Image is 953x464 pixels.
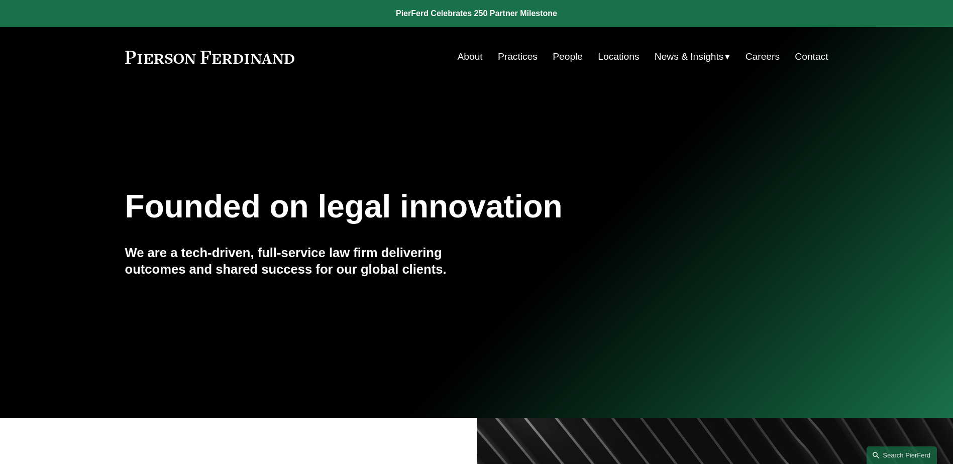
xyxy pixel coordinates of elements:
a: Contact [795,47,828,66]
a: Careers [746,47,780,66]
a: Locations [598,47,639,66]
a: Search this site [867,446,937,464]
a: Practices [498,47,538,66]
a: People [553,47,583,66]
a: folder dropdown [655,47,730,66]
span: News & Insights [655,48,724,66]
h4: We are a tech-driven, full-service law firm delivering outcomes and shared success for our global... [125,245,477,277]
h1: Founded on legal innovation [125,188,711,225]
a: About [458,47,483,66]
